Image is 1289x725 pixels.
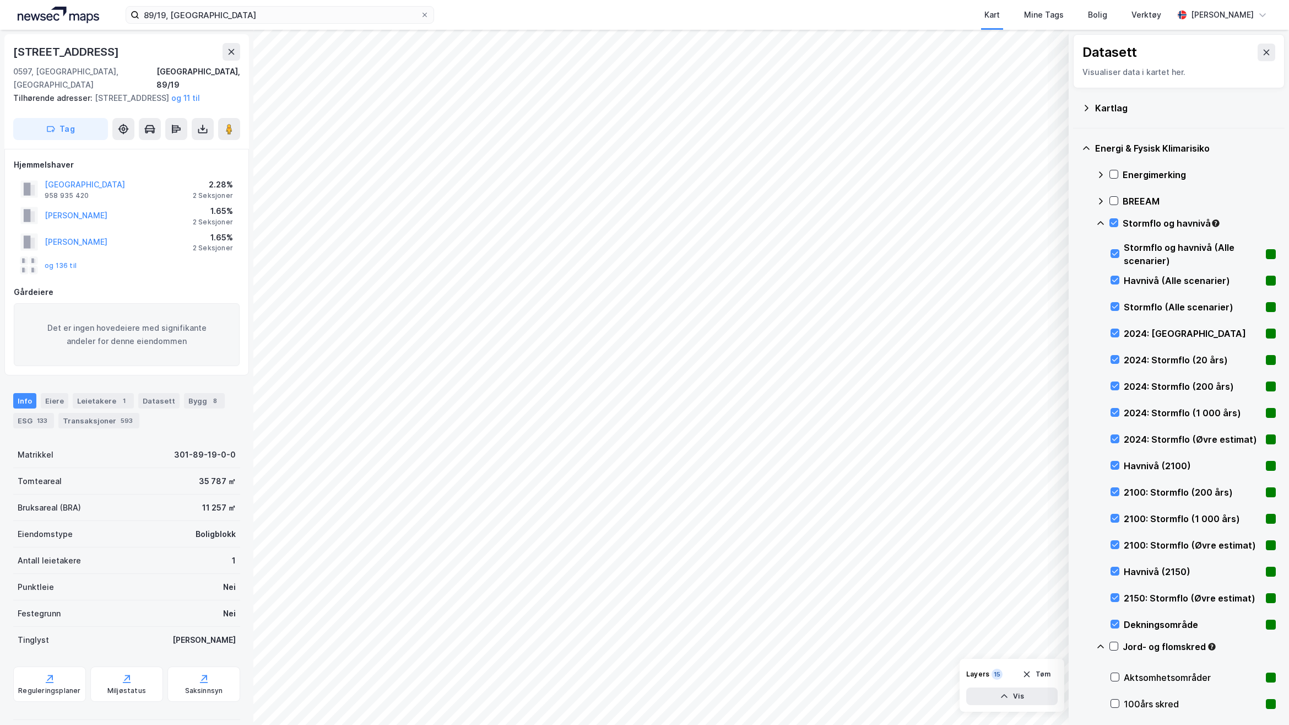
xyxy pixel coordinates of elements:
[966,688,1058,705] button: Vis
[193,218,233,227] div: 2 Seksjoner
[1124,327,1261,340] div: 2024: [GEOGRAPHIC_DATA]
[18,686,80,695] div: Reguleringsplaner
[1124,671,1261,684] div: Aktsomhetsområder
[202,501,236,514] div: 11 257 ㎡
[1124,592,1261,605] div: 2150: Stormflo (Øvre estimat)
[13,93,95,103] span: Tilhørende adresser:
[1124,406,1261,420] div: 2024: Stormflo (1 000 års)
[156,65,240,92] div: [GEOGRAPHIC_DATA], 89/19
[223,607,236,620] div: Nei
[14,303,240,366] div: Det er ingen hovedeiere med signifikante andeler for denne eiendommen
[18,448,53,461] div: Matrikkel
[1024,8,1064,22] div: Mine Tags
[193,244,233,253] div: 2 Seksjoner
[1124,618,1261,631] div: Dekningsområde
[232,554,236,567] div: 1
[118,415,135,426] div: 593
[185,686,223,695] div: Saksinnsyn
[41,393,68,409] div: Eiere
[1095,142,1276,155] div: Energi & Fysisk Klimarisiko
[14,286,240,299] div: Gårdeiere
[193,178,233,191] div: 2.28%
[174,448,236,461] div: 301-89-19-0-0
[18,528,73,541] div: Eiendomstype
[13,393,36,409] div: Info
[73,393,134,409] div: Leietakere
[1124,565,1261,578] div: Havnivå (2150)
[209,395,220,406] div: 8
[1131,8,1161,22] div: Verktøy
[196,528,236,541] div: Boligblokk
[18,607,61,620] div: Festegrunn
[1124,300,1261,314] div: Stormflo (Alle scenarier)
[1124,697,1261,711] div: 100års skred
[1234,672,1289,725] div: Kontrollprogram for chat
[1088,8,1107,22] div: Bolig
[1095,101,1276,115] div: Kartlag
[1124,539,1261,552] div: 2100: Stormflo (Øvre estimat)
[1124,459,1261,472] div: Havnivå (2100)
[1124,241,1261,267] div: Stormflo og havnivå (Alle scenarier)
[45,191,89,200] div: 958 935 420
[58,413,139,428] div: Transaksjoner
[18,554,81,567] div: Antall leietakere
[18,475,62,488] div: Tomteareal
[984,8,1000,22] div: Kart
[18,633,49,647] div: Tinglyst
[1124,433,1261,446] div: 2024: Stormflo (Øvre estimat)
[966,670,989,679] div: Layers
[18,501,81,514] div: Bruksareal (BRA)
[992,669,1003,680] div: 15
[118,395,129,406] div: 1
[1123,640,1276,653] div: Jord- og flomskred
[14,158,240,171] div: Hjemmelshaver
[18,581,54,594] div: Punktleie
[1124,380,1261,393] div: 2024: Stormflo (200 års)
[13,413,54,428] div: ESG
[1207,642,1217,652] div: Tooltip anchor
[193,231,233,244] div: 1.65%
[139,7,420,23] input: Søk på adresse, matrikkel, gårdeiere, leietakere eller personer
[1015,665,1058,683] button: Tøm
[1191,8,1254,22] div: [PERSON_NAME]
[1123,217,1276,230] div: Stormflo og havnivå
[193,205,233,218] div: 1.65%
[199,475,236,488] div: 35 787 ㎡
[107,686,146,695] div: Miljøstatus
[1123,168,1276,181] div: Energimerking
[13,65,156,92] div: 0597, [GEOGRAPHIC_DATA], [GEOGRAPHIC_DATA]
[13,43,121,61] div: [STREET_ADDRESS]
[193,191,233,200] div: 2 Seksjoner
[223,581,236,594] div: Nei
[1124,353,1261,367] div: 2024: Stormflo (20 års)
[138,393,180,409] div: Datasett
[13,92,231,105] div: [STREET_ADDRESS]
[1124,512,1261,525] div: 2100: Stormflo (1 000 års)
[13,118,108,140] button: Tag
[1234,672,1289,725] iframe: Chat Widget
[1124,274,1261,287] div: Havnivå (Alle scenarier)
[172,633,236,647] div: [PERSON_NAME]
[35,415,50,426] div: 133
[1082,66,1275,79] div: Visualiser data i kartet her.
[1123,195,1276,208] div: BREEAM
[1211,218,1221,228] div: Tooltip anchor
[1082,44,1137,61] div: Datasett
[1124,486,1261,499] div: 2100: Stormflo (200 års)
[18,7,99,23] img: logo.a4113a55bc3d86da70a041830d287a7e.svg
[184,393,225,409] div: Bygg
